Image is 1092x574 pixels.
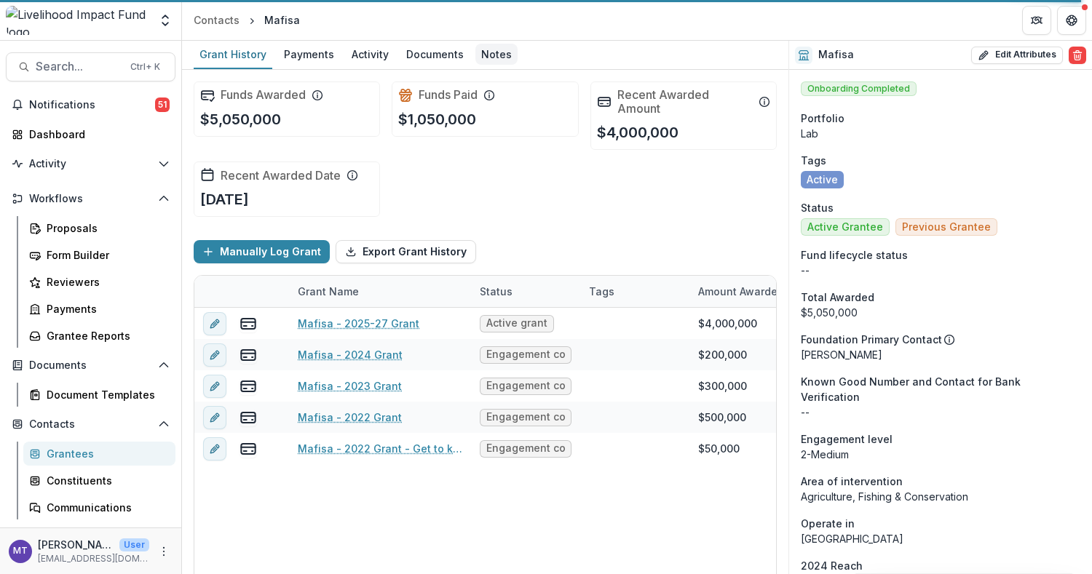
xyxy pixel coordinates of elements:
[23,495,175,519] a: Communications
[203,406,226,429] button: edit
[47,328,164,343] div: Grantee Reports
[486,380,565,392] span: Engagement completed
[6,354,175,377] button: Open Documents
[240,378,257,395] button: view-payments
[475,41,518,69] a: Notes
[155,6,175,35] button: Open entity switcher
[486,411,565,423] span: Engagement completed
[36,60,122,73] span: Search...
[698,410,746,425] div: $500,000
[127,59,163,75] div: Ctrl + K
[801,558,863,573] span: 2024 Reach
[698,441,740,456] div: $50,000
[47,500,164,515] div: Communications
[6,525,175,549] button: Open Data & Reporting
[38,552,149,565] p: [EMAIL_ADDRESS][DOMAIN_NAME]
[400,41,470,69] a: Documents
[155,97,170,112] span: 51
[29,418,152,431] span: Contacts
[203,343,226,367] button: edit
[298,441,462,456] a: Mafisa - 2022 Grant - Get to know
[194,41,272,69] a: Grant History
[203,437,226,461] button: edit
[486,348,565,361] span: Engagement completed
[29,193,152,205] span: Workflows
[801,374,1080,404] span: Known Good Number and Contact for Bank Verification
[801,126,1080,141] p: Lab
[203,375,226,398] button: edit
[298,316,419,331] a: Mafisa - 2025-27 Grant
[240,440,257,458] button: view-payments
[23,442,175,466] a: Grantees
[471,276,580,307] div: Status
[200,108,281,130] p: $5,050,000
[6,122,175,146] a: Dashboard
[47,473,164,488] div: Constituents
[6,93,175,116] button: Notifications51
[13,546,28,556] div: Muthoni Thuo
[6,187,175,210] button: Open Workflows
[689,276,799,307] div: Amount Awarded
[801,347,1080,362] p: [PERSON_NAME]
[221,169,341,183] h2: Recent Awarded Date
[801,474,903,489] span: Area of intervention
[29,158,152,170] span: Activity
[155,543,173,560] button: More
[1069,47,1086,64] button: Delete
[336,240,476,263] button: Export Grant History
[902,221,991,234] span: Previous Grantee
[419,88,478,102] h2: Funds Paid
[289,276,471,307] div: Grant Name
[698,378,747,394] div: $300,000
[801,263,1080,278] p: --
[398,108,476,130] p: $1,050,000
[346,41,395,69] a: Activity
[29,99,155,111] span: Notifications
[807,221,883,234] span: Active Grantee
[698,316,757,331] div: $4,000,000
[188,9,306,31] nav: breadcrumb
[264,12,300,28] div: Mafisa
[23,469,175,493] a: Constituents
[23,324,175,348] a: Grantee Reports
[278,44,340,65] div: Payments
[801,290,874,305] span: Total Awarded
[801,431,893,447] span: Engagement level
[298,410,402,425] a: Mafisa - 2022 Grant
[1057,6,1086,35] button: Get Help
[801,247,908,263] span: Fund lifecycle status
[6,412,175,436] button: Open Contacts
[47,247,164,263] div: Form Builder
[298,347,403,362] a: Mafisa - 2024 Grant
[194,12,240,28] div: Contacts
[203,312,226,335] button: edit
[475,44,518,65] div: Notes
[698,347,747,362] div: $200,000
[6,6,149,35] img: Livelihood Impact Fund logo
[617,88,753,116] h2: Recent Awarded Amount
[289,284,368,299] div: Grant Name
[400,44,470,65] div: Documents
[580,276,689,307] div: Tags
[221,88,306,102] h2: Funds Awarded
[47,387,164,402] div: Document Templates
[801,81,917,96] span: Onboarding Completed
[194,240,330,263] button: Manually Log Grant
[200,188,249,210] p: [DATE]
[29,127,164,142] div: Dashboard
[47,446,164,461] div: Grantees
[38,537,114,552] p: [PERSON_NAME]
[597,121,678,143] p: $4,000,000
[801,404,1080,420] p: --
[801,200,834,215] span: Status
[188,9,245,31] a: Contacts
[6,152,175,175] button: Open Activity
[971,47,1063,64] button: Edit Attributes
[240,409,257,426] button: view-payments
[119,538,149,551] p: User
[346,44,395,65] div: Activity
[1022,6,1051,35] button: Partners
